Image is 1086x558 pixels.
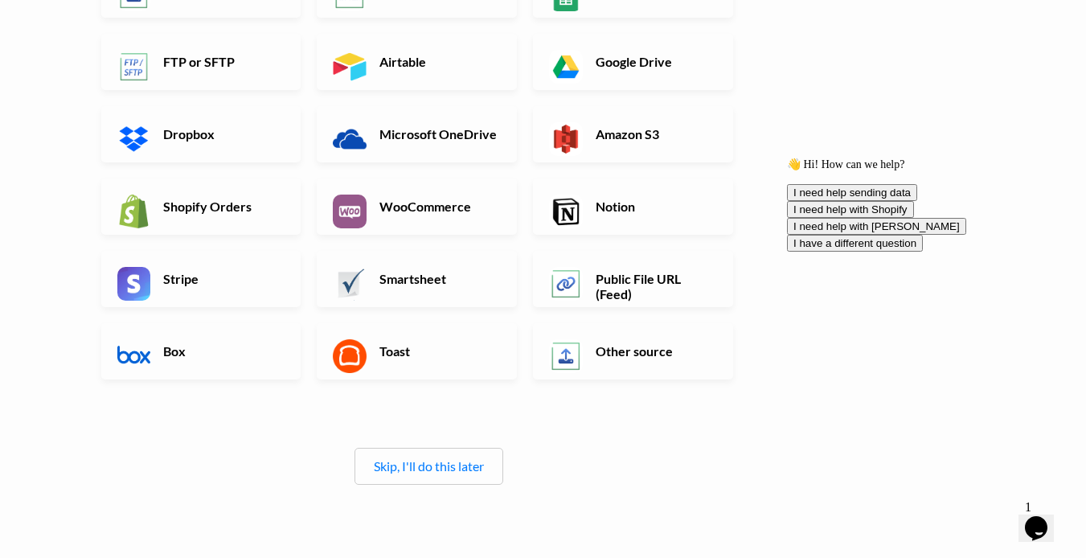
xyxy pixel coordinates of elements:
[533,323,733,380] a: Other source
[117,122,151,156] img: Dropbox App & API
[6,33,137,50] button: I need help sending data
[159,199,285,214] h6: Shopify Orders
[549,122,583,156] img: Amazon S3 App & API
[1018,494,1070,542] iframe: chat widget
[117,50,151,84] img: FTP or SFTP App & API
[317,34,517,90] a: Airtable
[317,106,517,162] a: Microsoft OneDrive
[374,458,484,474] a: Skip, I'll do this later
[533,251,733,307] a: Public File URL (Feed)
[375,271,502,286] h6: Smartsheet
[549,195,583,228] img: Notion App & API
[6,7,124,19] span: 👋 Hi! How can we help?
[101,178,301,235] a: Shopify Orders
[549,267,583,301] img: Public File URL App & API
[6,50,133,67] button: I need help with Shopify
[592,199,718,214] h6: Notion
[117,339,151,373] img: Box App & API
[533,178,733,235] a: Notion
[159,126,285,142] h6: Dropbox
[101,34,301,90] a: FTP or SFTP
[6,84,142,101] button: I have a different question
[117,267,151,301] img: Stripe App & API
[781,151,1070,486] iframe: chat widget
[533,106,733,162] a: Amazon S3
[317,323,517,380] a: Toast
[375,199,502,214] h6: WooCommerce
[592,271,718,302] h6: Public File URL (Feed)
[101,251,301,307] a: Stripe
[333,122,367,156] img: Microsoft OneDrive App & API
[592,126,718,142] h6: Amazon S3
[333,339,367,373] img: Toast App & API
[317,251,517,307] a: Smartsheet
[117,195,151,228] img: Shopify App & API
[333,195,367,228] img: WooCommerce App & API
[592,54,718,69] h6: Google Drive
[159,271,285,286] h6: Stripe
[592,343,718,359] h6: Other source
[549,339,583,373] img: Other Source App & API
[533,34,733,90] a: Google Drive
[549,50,583,84] img: Google Drive App & API
[101,323,301,380] a: Box
[6,6,296,101] div: 👋 Hi! How can we help?I need help sending dataI need help with ShopifyI need help with [PERSON_NA...
[375,126,502,142] h6: Microsoft OneDrive
[159,343,285,359] h6: Box
[375,343,502,359] h6: Toast
[159,54,285,69] h6: FTP or SFTP
[6,67,186,84] button: I need help with [PERSON_NAME]
[375,54,502,69] h6: Airtable
[101,106,301,162] a: Dropbox
[333,50,367,84] img: Airtable App & API
[317,178,517,235] a: WooCommerce
[333,267,367,301] img: Smartsheet App & API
